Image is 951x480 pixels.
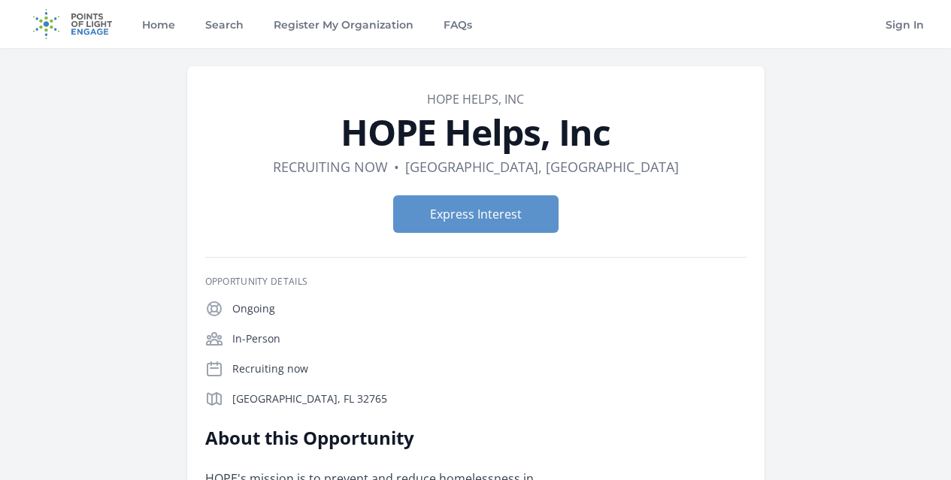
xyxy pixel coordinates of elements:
[273,156,388,177] dd: Recruiting now
[205,276,747,288] h3: Opportunity Details
[427,91,524,107] a: HOPE Helps, Inc
[394,156,399,177] div: •
[232,361,747,376] p: Recruiting now
[393,195,559,233] button: Express Interest
[405,156,679,177] dd: [GEOGRAPHIC_DATA], [GEOGRAPHIC_DATA]
[205,114,747,150] h1: HOPE Helps, Inc
[232,331,747,346] p: In-Person
[232,391,747,406] p: [GEOGRAPHIC_DATA], FL 32765
[232,301,747,316] p: Ongoing
[205,426,645,450] h2: About this Opportunity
